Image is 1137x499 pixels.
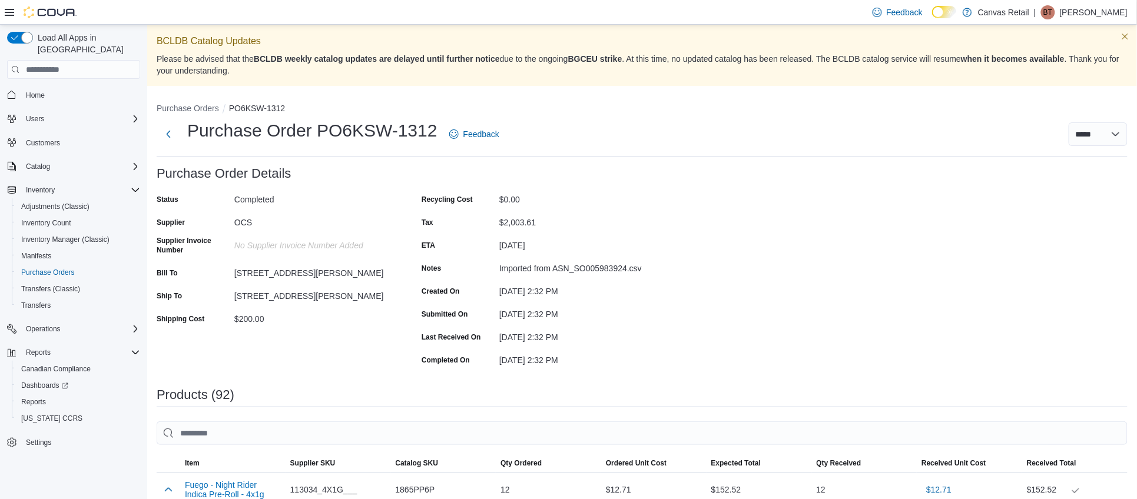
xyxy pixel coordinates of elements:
[1022,454,1128,473] button: Received Total
[396,483,435,497] span: 1865PP6P
[12,231,145,248] button: Inventory Manager (Classic)
[157,53,1128,76] p: Please be advised that the due to the ongoing . At this time, no updated catalog has been release...
[16,265,140,280] span: Purchase Orders
[157,268,178,278] label: Bill To
[499,328,657,342] div: [DATE] 2:32 PM
[185,458,200,468] span: Item
[21,159,55,174] button: Catalog
[26,162,50,171] span: Catalog
[16,411,140,425] span: Washington CCRS
[499,351,657,365] div: [DATE] 2:32 PM
[21,112,140,126] span: Users
[12,215,145,231] button: Inventory Count
[157,236,230,255] label: Supplier Invoice Number
[286,454,391,473] button: Supplier SKU
[12,377,145,394] a: Dashboards
[2,321,145,337] button: Operations
[812,454,917,473] button: Qty Received
[16,282,85,296] a: Transfers (Classic)
[422,287,460,296] label: Created On
[2,111,145,127] button: Users
[16,265,79,280] a: Purchase Orders
[21,112,49,126] button: Users
[21,251,51,261] span: Manifests
[422,241,435,250] label: ETA
[422,310,468,319] label: Submitted On
[21,88,49,102] a: Home
[978,5,1029,19] p: Canvas Retail
[422,218,433,227] label: Tax
[24,6,77,18] img: Cova
[2,86,145,103] button: Home
[21,381,68,390] span: Dashboards
[185,480,281,499] button: Fuego - Night Rider Indica Pre-Roll - 4x1g
[496,454,601,473] button: Qty Ordered
[422,264,441,273] label: Notes
[16,282,140,296] span: Transfers (Classic)
[157,102,1128,117] nav: An example of EuiBreadcrumbs
[234,213,392,227] div: OCS
[817,458,861,468] span: Qty Received
[21,135,140,150] span: Customers
[16,298,55,312] a: Transfers
[16,199,94,214] a: Adjustments (Classic)
[499,282,657,296] div: [DATE] 2:32 PM
[290,483,357,497] span: 113034_4X1G___
[887,6,923,18] span: Feedback
[157,314,204,324] label: Shipping Cost
[21,397,46,407] span: Reports
[26,348,51,357] span: Reports
[1027,483,1123,497] div: $152.52
[391,454,496,473] button: Catalog SKU
[12,297,145,314] button: Transfers
[21,136,65,150] a: Customers
[26,185,55,195] span: Inventory
[396,458,439,468] span: Catalog SKU
[1041,5,1055,19] div: Billy Tsikatsiadis
[157,34,1128,48] p: BCLDB Catalog Updates
[926,484,952,495] span: $12.71
[21,345,55,360] button: Reports
[16,411,87,425] a: [US_STATE] CCRS
[422,332,481,342] label: Last Received On
[16,362,95,376] a: Canadian Compliance
[21,183,140,197] span: Inventory
[932,18,933,19] span: Dark Mode
[500,458,542,468] span: Qty Ordered
[157,195,178,204] label: Status
[601,454,707,473] button: Ordered Unit Cost
[1118,29,1132,44] button: Dismiss this callout
[16,232,140,247] span: Inventory Manager (Classic)
[16,249,140,263] span: Manifests
[254,54,500,64] strong: BCLDB weekly catalog updates are delayed until further notice
[16,216,140,230] span: Inventory Count
[1043,5,1052,19] span: BT
[21,301,51,310] span: Transfers
[499,236,657,250] div: [DATE]
[21,364,91,374] span: Canadian Compliance
[21,87,140,102] span: Home
[499,259,657,273] div: Imported from ASN_SO005983924.csv
[868,1,927,24] a: Feedback
[499,190,657,204] div: $0.00
[463,128,499,140] span: Feedback
[21,284,80,294] span: Transfers (Classic)
[16,249,56,263] a: Manifests
[26,138,60,148] span: Customers
[26,438,51,447] span: Settings
[16,395,140,409] span: Reports
[12,248,145,264] button: Manifests
[422,355,470,365] label: Completed On
[961,54,1065,64] strong: when it becomes available
[21,268,75,277] span: Purchase Orders
[26,324,61,334] span: Operations
[21,183,59,197] button: Inventory
[12,198,145,215] button: Adjustments (Classic)
[16,395,51,409] a: Reports
[16,362,140,376] span: Canadian Compliance
[187,119,437,142] h1: Purchase Order PO6KSW-1312
[12,281,145,297] button: Transfers (Classic)
[16,378,73,392] a: Dashboards
[16,378,140,392] span: Dashboards
[1027,458,1076,468] span: Received Total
